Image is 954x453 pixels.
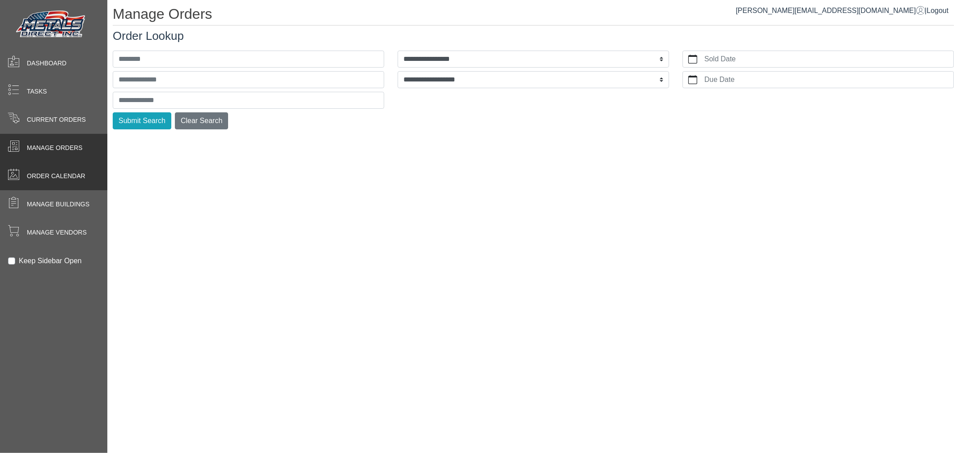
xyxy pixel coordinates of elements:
button: Clear Search [175,112,228,129]
svg: calendar [688,75,697,84]
span: Tasks [27,87,47,96]
button: calendar [683,51,703,67]
h3: Order Lookup [113,29,954,43]
button: calendar [683,72,703,88]
a: [PERSON_NAME][EMAIL_ADDRESS][DOMAIN_NAME] [736,7,925,14]
label: Keep Sidebar Open [19,256,82,266]
span: Manage Buildings [27,200,89,209]
span: Logout [927,7,949,14]
span: Manage Orders [27,143,82,153]
span: Manage Vendors [27,228,87,237]
label: Due Date [703,72,954,88]
svg: calendar [688,55,697,64]
div: | [736,5,949,16]
h1: Manage Orders [113,5,954,26]
span: Dashboard [27,59,67,68]
span: Order Calendar [27,171,85,181]
label: Sold Date [703,51,954,67]
button: Submit Search [113,112,171,129]
span: Current Orders [27,115,86,124]
img: Metals Direct Inc Logo [13,8,89,41]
